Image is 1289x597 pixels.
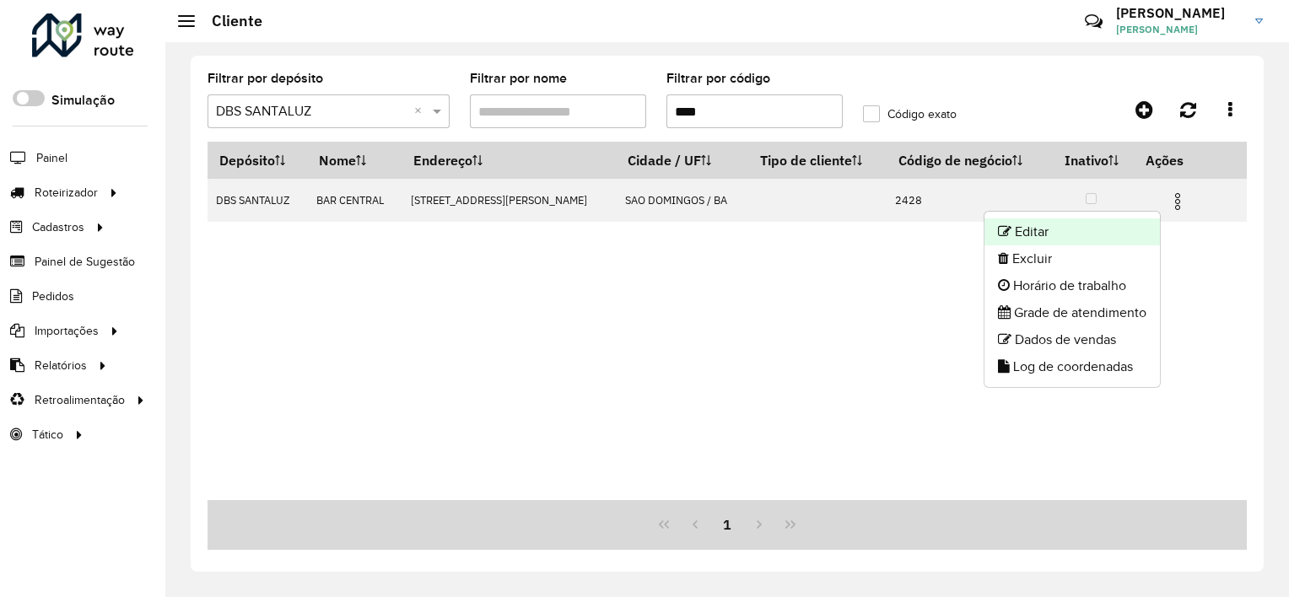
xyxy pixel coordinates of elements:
[32,218,84,236] span: Cadastros
[984,218,1160,245] li: Editar
[984,299,1160,326] li: Grade de atendimento
[863,105,957,123] label: Código exato
[887,179,1049,222] td: 2428
[402,143,616,179] th: Endereço
[1134,143,1235,178] th: Ações
[711,508,743,541] button: 1
[887,143,1049,179] th: Código de negócio
[208,68,323,89] label: Filtrar por depósito
[984,353,1160,380] li: Log de coordenadas
[1116,22,1243,37] span: [PERSON_NAME]
[51,90,115,110] label: Simulação
[984,245,1160,272] li: Excluir
[35,184,98,202] span: Roteirizador
[35,391,125,409] span: Retroalimentação
[616,179,748,222] td: SAO DOMINGOS / BA
[414,101,429,121] span: Clear all
[35,253,135,271] span: Painel de Sugestão
[470,68,567,89] label: Filtrar por nome
[36,149,67,167] span: Painel
[208,143,308,179] th: Depósito
[984,326,1160,353] li: Dados de vendas
[32,426,63,444] span: Tático
[195,12,262,30] h2: Cliente
[308,143,402,179] th: Nome
[748,143,887,179] th: Tipo de cliente
[402,179,616,222] td: [STREET_ADDRESS][PERSON_NAME]
[1116,5,1243,21] h3: [PERSON_NAME]
[666,68,770,89] label: Filtrar por código
[308,179,402,222] td: BAR CENTRAL
[32,288,74,305] span: Pedidos
[35,357,87,374] span: Relatórios
[208,179,308,222] td: DBS SANTALUZ
[984,272,1160,299] li: Horário de trabalho
[1076,3,1112,40] a: Contato Rápido
[35,322,99,340] span: Importações
[1049,143,1134,179] th: Inativo
[616,143,748,179] th: Cidade / UF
